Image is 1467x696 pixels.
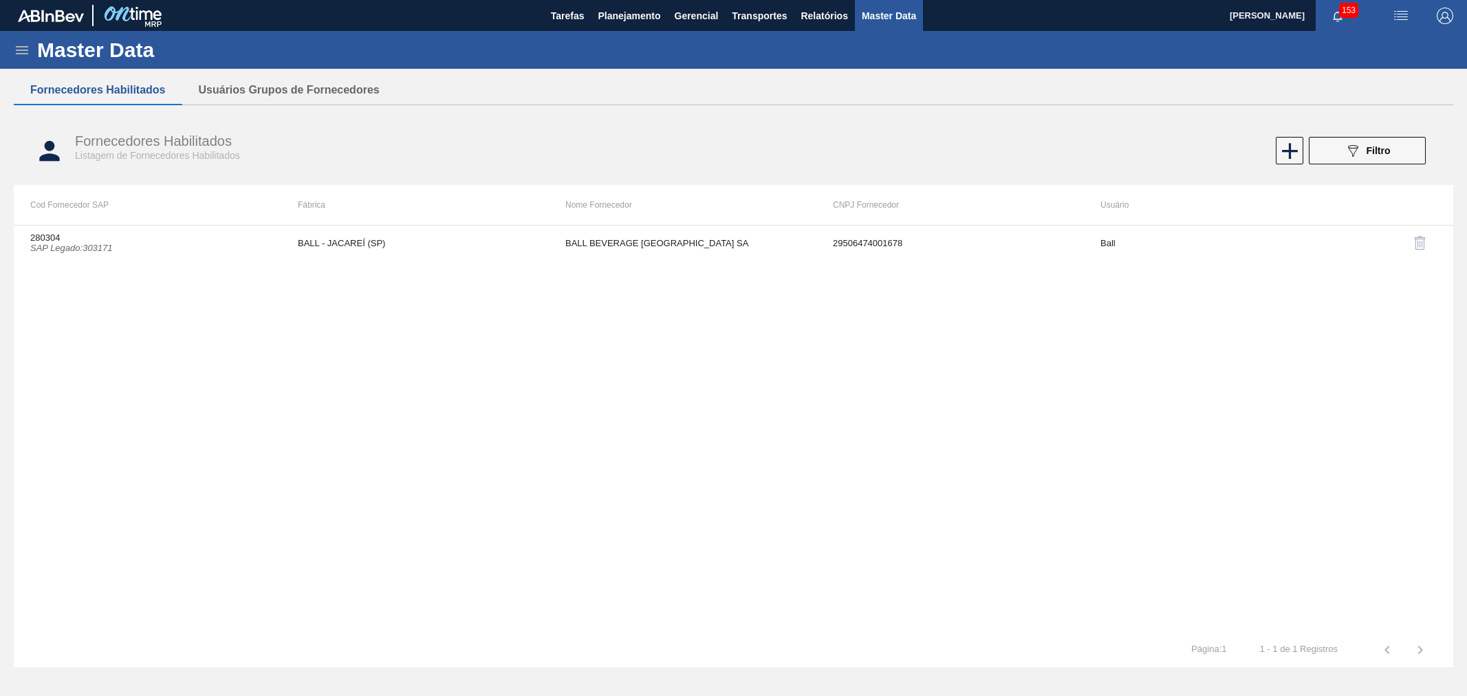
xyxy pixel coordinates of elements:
span: Filtro [1367,145,1391,156]
td: 29506474001678 [816,226,1084,260]
span: Transportes [732,8,787,24]
span: Planejamento [598,8,660,24]
h1: Master Data [37,42,281,58]
th: CNPJ Fornecedor [816,185,1084,225]
button: Notificações [1316,6,1360,25]
div: Filtrar Fornecedor [1302,137,1433,164]
span: 153 [1339,3,1358,18]
th: Usuário [1084,185,1351,225]
span: Master Data [862,8,916,24]
td: BALL - JACAREÍ (SP) [281,226,549,260]
div: Desabilitar Fornecedor [1368,226,1437,259]
span: Tarefas [551,8,585,24]
img: TNhmsLtSVTkK8tSr43FrP2fwEKptu5GPRR3wAAAABJRU5ErkJggg== [18,10,84,22]
div: Novo Fornecedor [1274,137,1302,164]
td: BALL BEVERAGE [GEOGRAPHIC_DATA] SA [549,226,816,260]
i: SAP Legado : 303171 [30,243,113,253]
th: Cod Fornecedor SAP [14,185,281,225]
button: delete-icon [1404,226,1437,259]
button: Fornecedores Habilitados [14,76,182,105]
button: Usuários Grupos de Fornecedores [182,76,396,105]
td: 1 - 1 de 1 Registros [1243,633,1354,655]
img: Logout [1437,8,1453,24]
span: Fornecedores Habilitados [75,133,232,149]
th: Nome Fornecedor [549,185,816,225]
td: Ball [1084,226,1351,260]
th: Fábrica [281,185,549,225]
img: userActions [1393,8,1409,24]
span: Listagem de Fornecedores Habilitados [75,150,240,161]
img: delete-icon [1412,235,1428,251]
button: Filtro [1309,137,1426,164]
td: Página : 1 [1175,633,1243,655]
td: 280304 [14,226,281,260]
span: Relatórios [801,8,847,24]
span: Gerencial [675,8,719,24]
